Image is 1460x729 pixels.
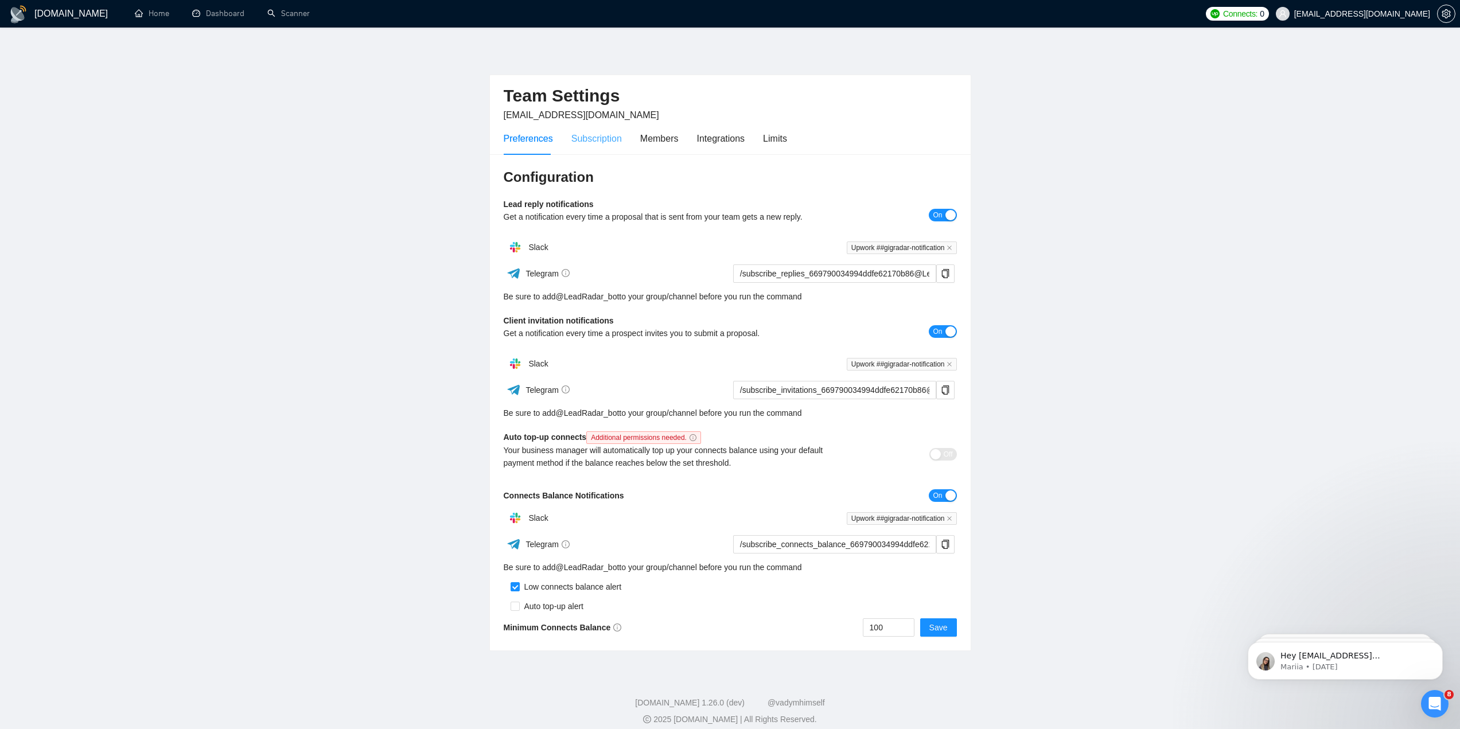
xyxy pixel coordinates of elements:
[528,359,548,368] span: Slack
[267,9,310,18] a: searchScanner
[586,431,701,444] span: Additional permissions needed.
[504,168,957,186] h3: Configuration
[562,540,570,548] span: info-circle
[135,9,169,18] a: homeHome
[1279,10,1287,18] span: user
[1437,9,1455,18] a: setting
[504,506,527,529] img: hpQkSZIkSZIkSZIkSZIkSZIkSZIkSZIkSZIkSZIkSZIkSZIkSZIkSZIkSZIkSZIkSZIkSZIkSZIkSZIkSZIkSZIkSZIkSZIkS...
[504,290,957,303] div: Be sure to add to your group/channel before you run the command
[937,269,954,278] span: copy
[525,385,570,395] span: Telegram
[1445,690,1454,699] span: 8
[944,448,953,461] span: Off
[192,9,244,18] a: dashboardDashboard
[504,327,844,340] div: Get a notification every time a prospect invites you to submit a proposal.
[520,600,584,613] div: Auto top-up alert
[933,489,942,502] span: On
[937,385,954,395] span: copy
[936,264,955,283] button: copy
[1210,9,1220,18] img: upwork-logo.png
[1223,7,1257,20] span: Connects:
[613,623,621,631] span: info-circle
[556,290,620,303] a: @LeadRadar_bot
[9,714,1451,726] div: 2025 [DOMAIN_NAME] | All Rights Reserved.
[507,383,521,397] img: ww3wtPAAAAAElFTkSuQmCC
[528,243,548,252] span: Slack
[525,540,570,549] span: Telegram
[504,316,614,325] b: Client invitation notifications
[507,537,521,551] img: ww3wtPAAAAAElFTkSuQmCC
[947,245,952,251] span: close
[947,361,952,367] span: close
[504,200,594,209] b: Lead reply notifications
[504,236,527,259] img: hpQkSZIkSZIkSZIkSZIkSZIkSZIkSZIkSZIkSZIkSZIkSZIkSZIkSZIkSZIkSZIkSZIkSZIkSZIkSZIkSZIkSZIkSZIkSZIkS...
[504,407,957,419] div: Be sure to add to your group/channel before you run the command
[504,352,527,375] img: hpQkSZIkSZIkSZIkSZIkSZIkSZIkSZIkSZIkSZIkSZIkSZIkSZIkSZIkSZIkSZIkSZIkSZIkSZIkSZIkSZIkSZIkSZIkSZIkS...
[697,131,745,146] div: Integrations
[562,269,570,277] span: info-circle
[1437,5,1455,23] button: setting
[933,209,942,221] span: On
[847,241,957,254] span: Upwork ##gigradar-notification
[571,131,622,146] div: Subscription
[504,623,622,632] b: Minimum Connects Balance
[504,210,844,223] div: Get a notification every time a proposal that is sent from your team gets a new reply.
[504,491,624,500] b: Connects Balance Notifications
[520,580,622,593] div: Low connects balance alert
[847,512,957,525] span: Upwork ##gigradar-notification
[504,444,844,469] div: Your business manager will automatically top up your connects balance using your default payment ...
[937,540,954,549] span: copy
[504,131,553,146] div: Preferences
[525,269,570,278] span: Telegram
[947,516,952,521] span: close
[1231,618,1460,698] iframe: Intercom notifications message
[1260,7,1264,20] span: 0
[635,698,745,707] a: [DOMAIN_NAME] 1.26.0 (dev)
[556,407,620,419] a: @LeadRadar_bot
[643,715,651,723] span: copyright
[528,513,548,523] span: Slack
[9,5,28,24] img: logo
[504,110,659,120] span: [EMAIL_ADDRESS][DOMAIN_NAME]
[768,698,825,707] a: @vadymhimself
[936,535,955,553] button: copy
[556,561,620,574] a: @LeadRadar_bot
[504,561,957,574] div: Be sure to add to your group/channel before you run the command
[504,84,957,108] h2: Team Settings
[847,358,957,371] span: Upwork ##gigradar-notification
[507,266,521,280] img: ww3wtPAAAAAElFTkSuQmCC
[936,381,955,399] button: copy
[920,618,957,637] button: Save
[763,131,787,146] div: Limits
[504,432,706,442] b: Auto top-up connects
[1421,690,1449,718] iframe: Intercom live chat
[690,434,696,441] span: info-circle
[640,131,679,146] div: Members
[562,385,570,393] span: info-circle
[929,621,948,634] span: Save
[933,325,942,338] span: On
